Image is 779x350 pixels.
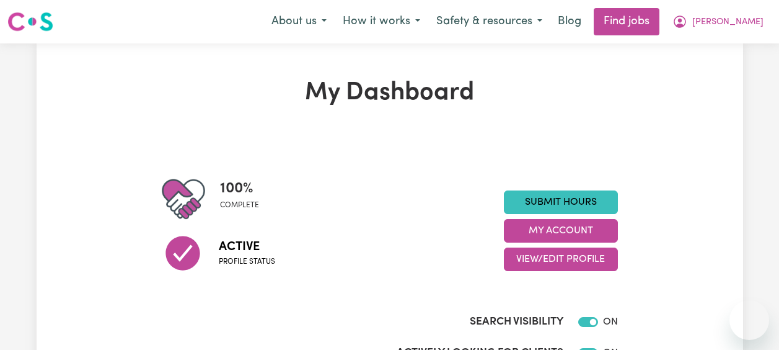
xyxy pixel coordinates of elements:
a: Find jobs [594,8,659,35]
button: My Account [664,9,772,35]
span: Profile status [219,256,275,267]
a: Submit Hours [504,191,618,214]
a: Blog [550,8,589,35]
div: Profile completeness: 100% [220,177,269,221]
span: 100 % [220,177,259,200]
span: complete [220,200,259,211]
button: My Account [504,219,618,243]
h1: My Dashboard [162,78,618,108]
span: Active [219,238,275,256]
button: About us [263,9,335,35]
img: Careseekers logo [7,11,53,33]
iframe: Button to launch messaging window [729,300,769,340]
label: Search Visibility [470,314,563,330]
span: [PERSON_NAME] [692,16,764,29]
button: How it works [335,9,428,35]
span: ON [603,317,618,327]
button: Safety & resources [428,9,550,35]
a: Careseekers logo [7,7,53,36]
button: View/Edit Profile [504,248,618,271]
